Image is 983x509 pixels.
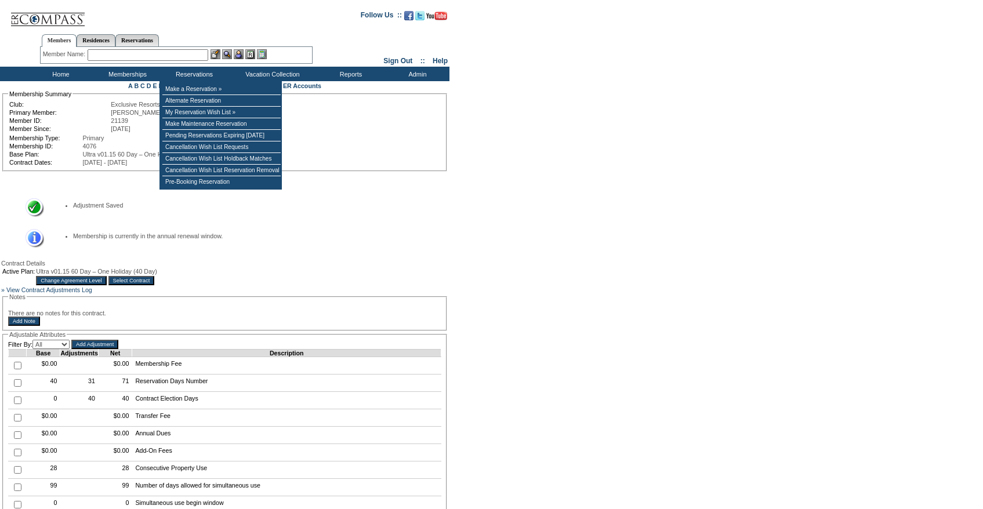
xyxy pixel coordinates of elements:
td: $0.00 [27,444,60,461]
li: Adjustment Saved [73,202,430,209]
span: Primary [83,134,104,141]
td: 40 [60,392,99,409]
a: Reservations [115,34,159,46]
td: Reservations [159,67,226,81]
input: Select Contract [108,276,155,285]
td: Club: [9,101,110,108]
td: $0.00 [98,357,132,375]
a: A [128,82,132,89]
td: Annual Dues [132,427,441,444]
td: Membership Type: [9,134,82,141]
td: Transfer Fee [132,409,441,427]
input: Add Note [8,317,40,326]
td: Membership ID: [9,143,82,150]
td: My Reservation Wish List » [162,107,281,118]
td: Make a Reservation » [162,83,281,95]
img: b_edit.gif [211,49,220,59]
input: Add Adjustment [71,340,118,349]
div: Member Name: [43,49,88,59]
a: B [134,82,139,89]
td: $0.00 [98,409,132,427]
a: E [153,82,157,89]
td: Vacation Collection [226,67,316,81]
td: 71 [98,375,132,392]
span: Exclusive Resorts [111,101,160,108]
td: Contract Election Days [132,392,441,409]
a: Residences [77,34,115,46]
td: $0.00 [27,427,60,444]
td: Description [132,350,441,357]
td: Cancellation Wish List Reservation Removal [162,165,281,176]
span: Ultra v01.15 60 Day – One Holiday [83,151,179,158]
td: Base Plan: [9,151,82,158]
a: C [140,82,145,89]
td: $0.00 [98,444,132,461]
a: Become our fan on Facebook [404,14,413,21]
td: Pending Reservations Expiring [DATE] [162,130,281,141]
img: Impersonate [234,49,244,59]
img: Become our fan on Facebook [404,11,413,20]
td: 28 [98,461,132,479]
img: b_calculator.gif [257,49,267,59]
td: 0 [27,392,60,409]
span: There are no notes for this contract. [8,310,106,317]
td: 40 [98,392,132,409]
td: Active Plan: [2,268,35,275]
a: Follow us on Twitter [415,14,425,21]
td: Add-On Fees [132,444,441,461]
td: Cancellation Wish List Requests [162,141,281,153]
legend: Adjustable Attributes [8,331,67,338]
img: Information Message [18,229,44,248]
td: Member Since: [9,125,110,132]
td: Member ID: [9,117,110,124]
img: Follow us on Twitter [415,11,425,20]
img: Compass Home [10,3,85,27]
a: F [158,82,162,89]
legend: Membership Summary [8,90,72,97]
td: 28 [27,461,60,479]
td: Reports [316,67,383,81]
td: Follow Us :: [361,10,402,24]
td: 99 [98,479,132,496]
div: Contract Details [1,260,448,267]
td: Filter By: [8,340,70,349]
a: » View Contract Adjustments Log [1,286,92,293]
td: Make Maintenance Reservation [162,118,281,130]
a: Sign Out [383,57,412,65]
td: $0.00 [27,409,60,427]
td: Number of days allowed for simultaneous use [132,479,441,496]
input: Change Agreement Level [36,276,106,285]
li: Membership is currently in the annual renewal window. [73,232,430,239]
span: 4076 [83,143,97,150]
td: Alternate Reservation [162,95,281,107]
td: 31 [60,375,99,392]
a: ER Accounts [283,82,321,89]
td: Consecutive Property Use [132,461,441,479]
a: D [147,82,151,89]
span: [DATE] - [DATE] [83,159,128,166]
td: Net [98,350,132,357]
a: Members [42,34,77,47]
td: Primary Member: [9,109,110,116]
td: Adjustments [60,350,99,357]
td: 99 [27,479,60,496]
img: Reservations [245,49,255,59]
td: Cancellation Wish List Holdback Matches [162,153,281,165]
a: Help [433,57,448,65]
td: $0.00 [98,427,132,444]
td: 40 [27,375,60,392]
td: Membership Fee [132,357,441,375]
a: Subscribe to our YouTube Channel [426,14,447,21]
td: Contract Dates: [9,159,82,166]
img: Success Message [18,198,44,217]
span: [DATE] [111,125,130,132]
td: Home [26,67,93,81]
td: Admin [383,67,449,81]
span: [PERSON_NAME] [111,109,162,116]
span: Ultra v01.15 60 Day – One Holiday (40 Day) [36,268,157,275]
td: $0.00 [27,357,60,375]
td: Reservation Days Number [132,375,441,392]
span: :: [420,57,425,65]
img: View [222,49,232,59]
legend: Notes [8,293,27,300]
